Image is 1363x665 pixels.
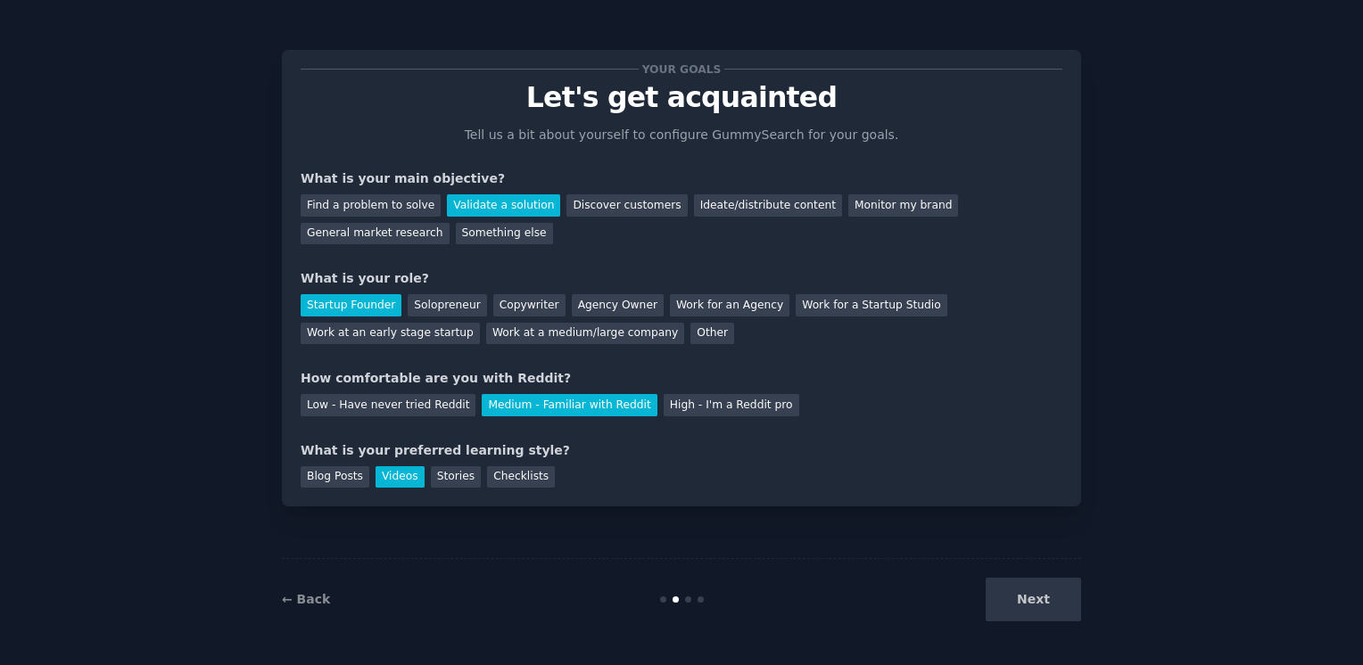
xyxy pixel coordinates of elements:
[431,466,481,488] div: Stories
[566,194,687,217] div: Discover customers
[301,323,480,345] div: Work at an early stage startup
[639,60,724,78] span: Your goals
[301,223,450,245] div: General market research
[486,323,684,345] div: Work at a medium/large company
[301,169,1062,188] div: What is your main objective?
[301,82,1062,113] p: Let's get acquainted
[408,294,486,316] div: Solopreneur
[456,223,553,245] div: Something else
[848,194,958,217] div: Monitor my brand
[670,294,789,316] div: Work for an Agency
[690,323,734,345] div: Other
[457,126,906,144] p: Tell us a bit about yourself to configure GummySearch for your goals.
[664,394,799,416] div: High - I'm a Reddit pro
[487,466,555,488] div: Checklists
[482,394,657,416] div: Medium - Familiar with Reddit
[572,294,664,316] div: Agency Owner
[301,441,1062,460] div: What is your preferred learning style?
[376,466,425,488] div: Videos
[301,466,369,488] div: Blog Posts
[447,194,560,217] div: Validate a solution
[493,294,566,316] div: Copywriter
[796,294,946,316] div: Work for a Startup Studio
[694,194,842,217] div: Ideate/distribute content
[301,194,441,217] div: Find a problem to solve
[301,369,1062,388] div: How comfortable are you with Reddit?
[282,592,330,606] a: ← Back
[301,294,401,316] div: Startup Founder
[301,269,1062,288] div: What is your role?
[301,394,475,416] div: Low - Have never tried Reddit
